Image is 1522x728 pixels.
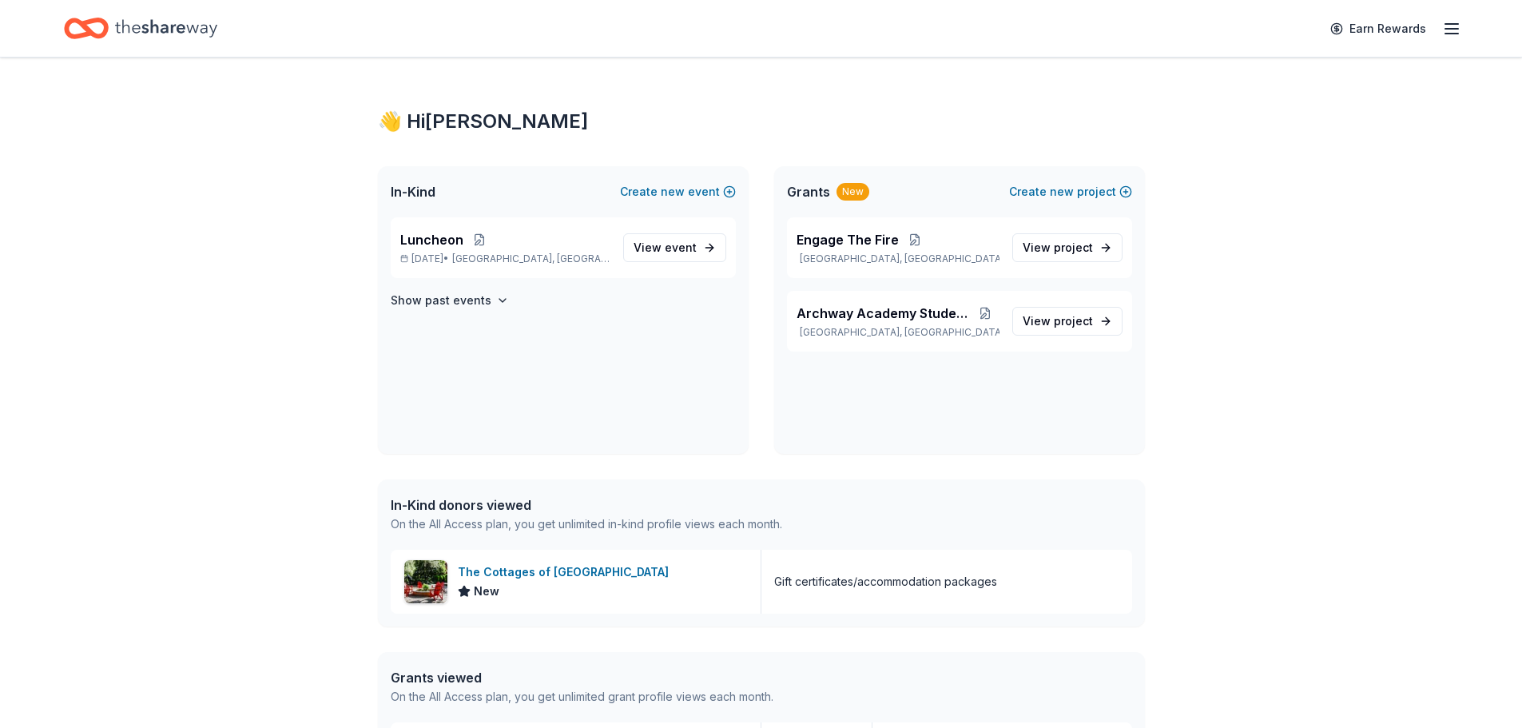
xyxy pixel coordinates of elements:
[1321,14,1436,43] a: Earn Rewards
[1023,238,1093,257] span: View
[64,10,217,47] a: Home
[620,182,736,201] button: Createnewevent
[774,572,997,591] div: Gift certificates/accommodation packages
[797,304,972,323] span: Archway Academy Student Fund
[400,230,463,249] span: Luncheon
[634,238,697,257] span: View
[661,182,685,201] span: new
[623,233,726,262] a: View event
[391,515,782,534] div: On the All Access plan, you get unlimited in-kind profile views each month.
[391,495,782,515] div: In-Kind donors viewed
[391,668,773,687] div: Grants viewed
[1012,233,1123,262] a: View project
[391,687,773,706] div: On the All Access plan, you get unlimited grant profile views each month.
[391,291,509,310] button: Show past events
[1054,314,1093,328] span: project
[797,326,999,339] p: [GEOGRAPHIC_DATA], [GEOGRAPHIC_DATA]
[797,253,999,265] p: [GEOGRAPHIC_DATA], [GEOGRAPHIC_DATA]
[787,182,830,201] span: Grants
[837,183,869,201] div: New
[1009,182,1132,201] button: Createnewproject
[378,109,1145,134] div: 👋 Hi [PERSON_NAME]
[391,182,435,201] span: In-Kind
[1054,241,1093,254] span: project
[400,253,610,265] p: [DATE] •
[452,253,610,265] span: [GEOGRAPHIC_DATA], [GEOGRAPHIC_DATA]
[458,563,675,582] div: The Cottages of [GEOGRAPHIC_DATA]
[1050,182,1074,201] span: new
[391,291,491,310] h4: Show past events
[797,230,899,249] span: Engage The Fire
[1012,307,1123,336] a: View project
[1023,312,1093,331] span: View
[404,560,447,603] img: Image for The Cottages of Napa Valley
[665,241,697,254] span: event
[474,582,499,601] span: New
